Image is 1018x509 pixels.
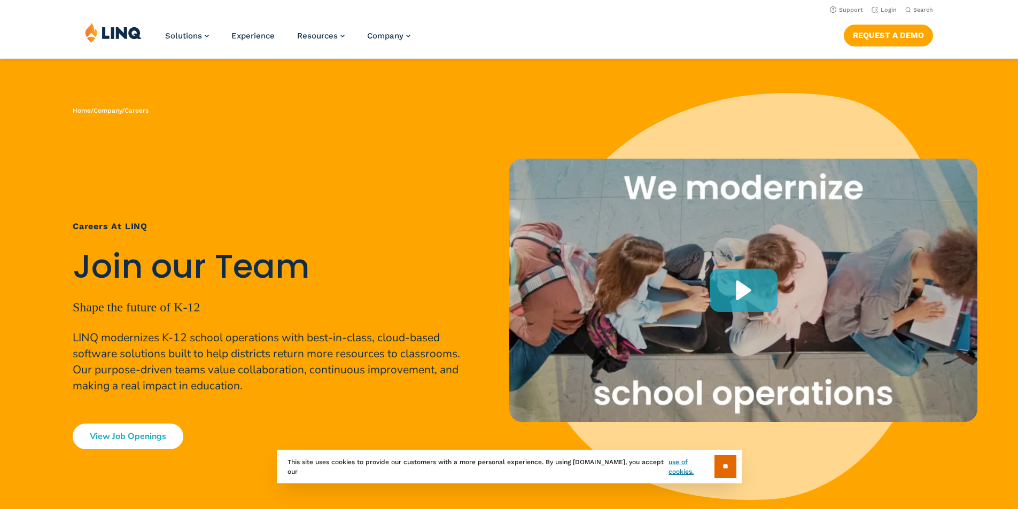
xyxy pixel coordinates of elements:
[277,450,742,483] div: This site uses cookies to provide our customers with a more personal experience. By using [DOMAIN...
[830,6,863,13] a: Support
[367,31,410,41] a: Company
[231,31,275,41] a: Experience
[165,31,209,41] a: Solutions
[73,330,468,394] p: LINQ modernizes K-12 school operations with best-in-class, cloud-based software solutions built t...
[905,6,933,14] button: Open Search Bar
[94,107,122,114] a: Company
[85,22,142,43] img: LINQ | K‑12 Software
[125,107,149,114] span: Careers
[872,6,897,13] a: Login
[710,269,778,312] div: Play
[73,220,468,233] h1: Careers at LINQ
[844,22,933,46] nav: Button Navigation
[844,25,933,46] a: Request a Demo
[165,31,202,41] span: Solutions
[73,248,468,286] h2: Join our Team
[73,107,91,114] a: Home
[73,107,149,114] span: / /
[297,31,338,41] span: Resources
[297,31,345,41] a: Resources
[669,457,714,476] a: use of cookies.
[367,31,403,41] span: Company
[913,6,933,13] span: Search
[73,424,183,449] a: View Job Openings
[165,22,410,58] nav: Primary Navigation
[73,297,468,317] p: Shape the future of K-12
